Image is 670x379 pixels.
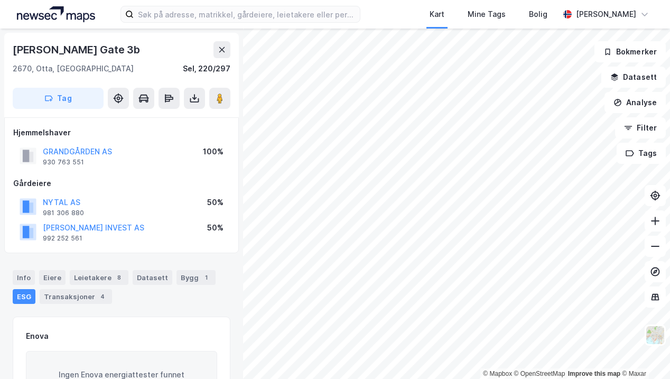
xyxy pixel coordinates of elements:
[617,143,666,164] button: Tags
[40,289,112,304] div: Transaksjoner
[17,6,95,22] img: logo.a4113a55bc3d86da70a041830d287a7e.svg
[13,126,230,139] div: Hjemmelshaver
[201,272,211,283] div: 1
[430,8,444,21] div: Kart
[176,270,216,285] div: Bygg
[97,291,108,302] div: 4
[13,41,142,58] div: [PERSON_NAME] Gate 3b
[43,158,84,167] div: 930 763 551
[615,117,666,138] button: Filter
[568,370,620,377] a: Improve this map
[133,270,172,285] div: Datasett
[13,289,35,304] div: ESG
[134,6,360,22] input: Søk på adresse, matrikkel, gårdeiere, leietakere eller personer
[514,370,565,377] a: OpenStreetMap
[13,270,35,285] div: Info
[617,328,670,379] div: Kontrollprogram for chat
[576,8,636,21] div: [PERSON_NAME]
[13,62,134,75] div: 2670, Otta, [GEOGRAPHIC_DATA]
[601,67,666,88] button: Datasett
[26,330,49,343] div: Enova
[183,62,230,75] div: Sel, 220/297
[617,328,670,379] iframe: Chat Widget
[207,196,224,209] div: 50%
[43,209,84,217] div: 981 306 880
[594,41,666,62] button: Bokmerker
[207,221,224,234] div: 50%
[468,8,506,21] div: Mine Tags
[13,88,104,109] button: Tag
[203,145,224,158] div: 100%
[529,8,547,21] div: Bolig
[70,270,128,285] div: Leietakere
[39,270,66,285] div: Eiere
[645,325,665,345] img: Z
[43,234,82,243] div: 992 252 561
[483,370,512,377] a: Mapbox
[114,272,124,283] div: 8
[13,177,230,190] div: Gårdeiere
[604,92,666,113] button: Analyse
